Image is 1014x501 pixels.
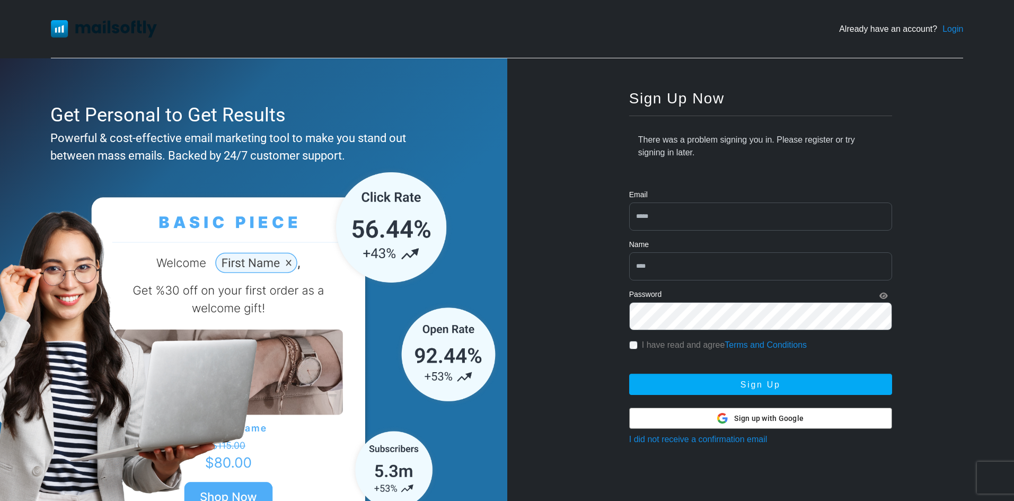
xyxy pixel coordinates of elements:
img: Mailsoftly [51,20,157,37]
button: Sign Up [629,374,892,395]
div: Get Personal to Get Results [50,101,452,129]
a: I did not receive a confirmation email [629,435,768,444]
a: Terms and Conditions [725,340,807,349]
label: Password [629,289,662,300]
span: Sign up with Google [734,413,804,424]
i: Show Password [879,292,888,300]
div: There was a problem signing you in. Please register or try signing in later. [629,125,892,168]
div: Powerful & cost-effective email marketing tool to make you stand out between mass emails. Backed ... [50,129,452,164]
label: Name [629,239,649,250]
span: Sign Up Now [629,90,725,107]
label: Email [629,189,648,200]
button: Sign up with Google [629,408,892,429]
div: Already have an account? [839,23,963,36]
label: I have read and agree [642,339,807,351]
a: Login [942,23,963,36]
